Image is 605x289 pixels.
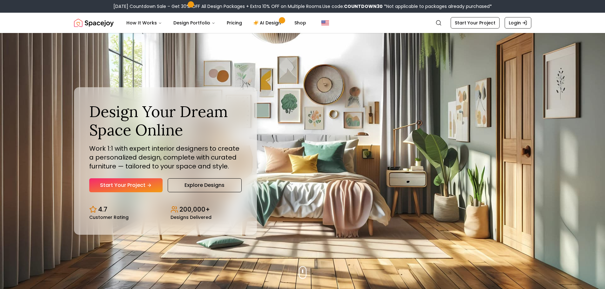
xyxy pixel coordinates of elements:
[168,178,242,192] a: Explore Designs
[505,17,531,29] a: Login
[89,144,242,171] p: Work 1:1 with expert interior designers to create a personalized design, complete with curated fu...
[74,16,114,29] a: Spacejoy
[321,19,329,27] img: United States
[344,3,383,10] b: COUNTDOWN30
[451,17,500,29] a: Start Your Project
[322,3,383,10] span: Use code:
[89,102,242,139] h1: Design Your Dream Space Online
[248,16,288,29] a: AI Design
[383,3,492,10] span: *Not applicable to packages already purchased*
[168,16,220,29] button: Design Portfolio
[98,205,107,214] p: 4.7
[89,178,163,192] a: Start Your Project
[74,16,114,29] img: Spacejoy Logo
[89,215,129,220] small: Customer Rating
[74,13,531,33] nav: Global
[179,205,210,214] p: 200,000+
[121,16,167,29] button: How It Works
[222,16,247,29] a: Pricing
[171,215,212,220] small: Designs Delivered
[289,16,311,29] a: Shop
[113,3,492,10] div: [DATE] Countdown Sale – Get 30% OFF All Design Packages + Extra 10% OFF on Multiple Rooms.
[89,200,242,220] div: Design stats
[121,16,311,29] nav: Main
